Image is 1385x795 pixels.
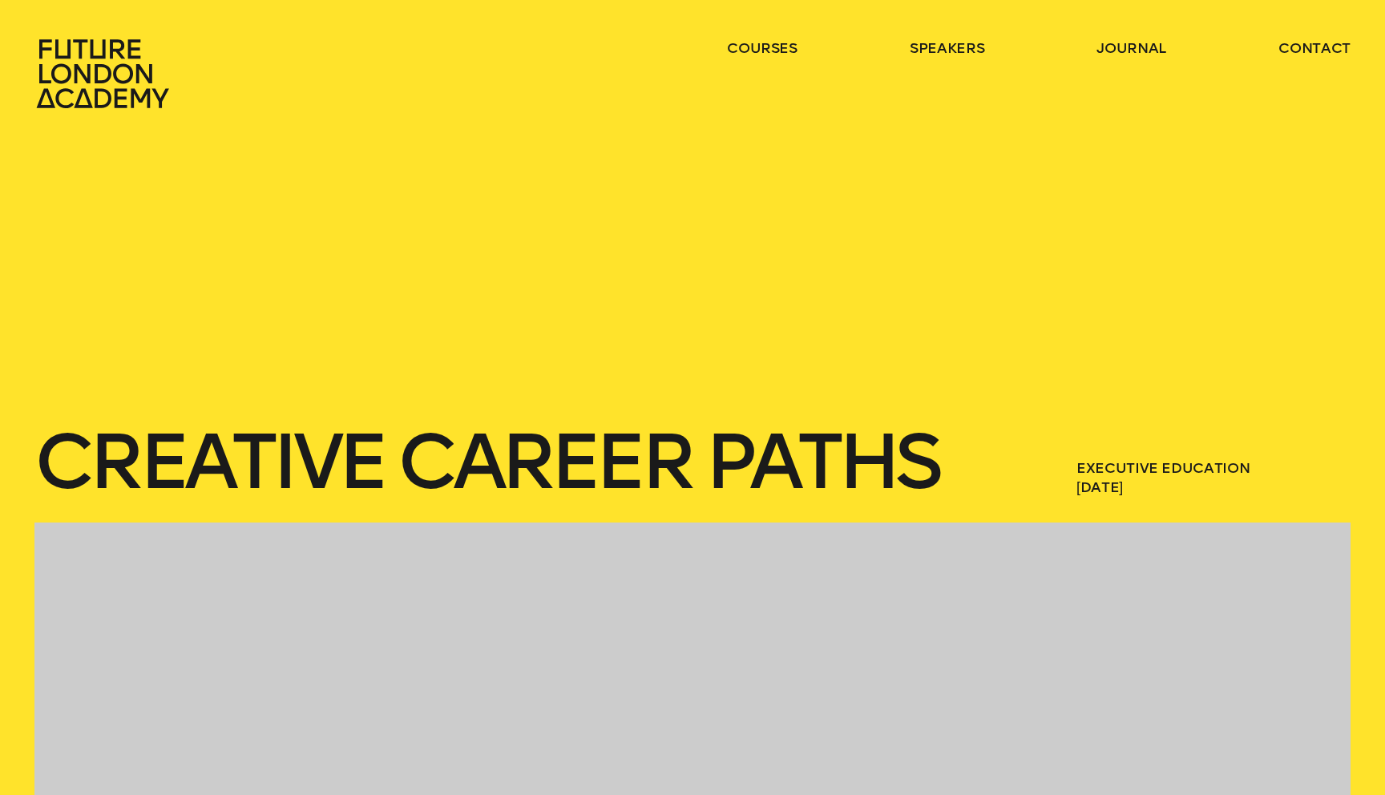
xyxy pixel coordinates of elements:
span: [DATE] [1076,478,1284,497]
a: journal [1096,38,1166,58]
h1: Creative career paths [34,426,938,497]
a: Executive Education [1076,459,1250,477]
a: contact [1278,38,1351,58]
a: speakers [910,38,984,58]
a: courses [727,38,797,58]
